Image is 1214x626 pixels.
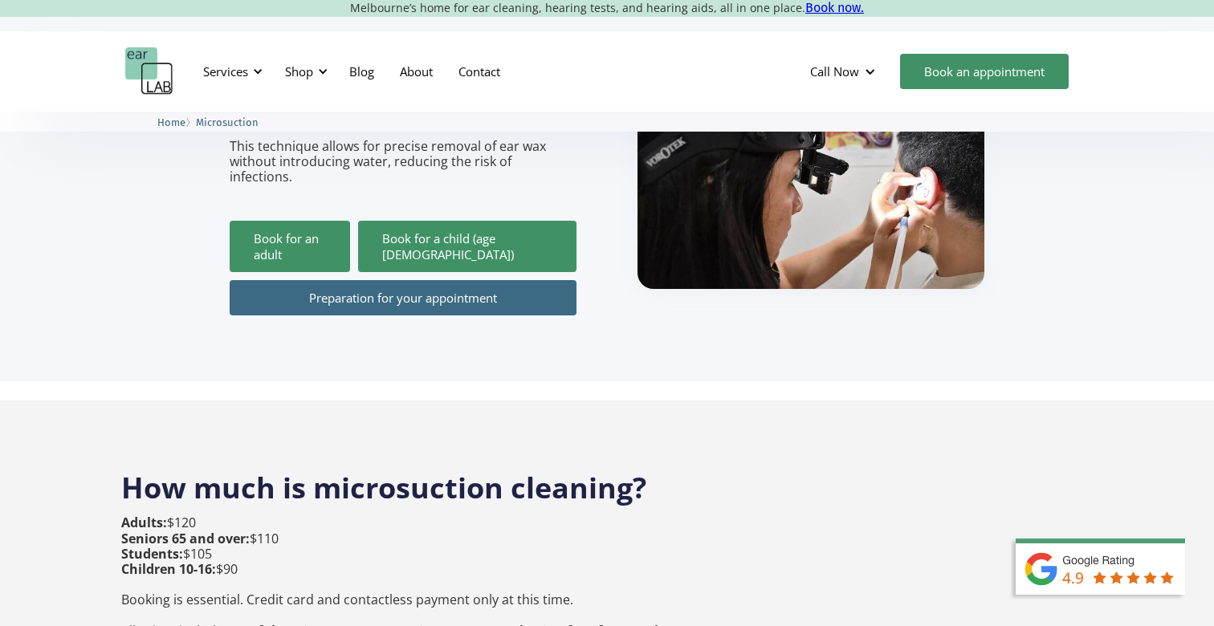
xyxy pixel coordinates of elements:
[121,514,167,531] strong: Adults:
[336,48,387,95] a: Blog
[285,63,313,79] div: Shop
[121,545,183,563] strong: Students:
[125,47,173,96] a: home
[358,221,576,272] a: Book for a child (age [DEMOGRAPHIC_DATA])
[121,453,1093,507] h2: How much is microsuction cleaning?
[157,114,185,129] a: Home
[121,530,250,547] strong: Seniors 65 and over:
[275,47,332,96] div: Shop
[230,280,576,315] a: Preparation for your appointment
[810,63,859,79] div: Call Now
[446,48,513,95] a: Contact
[157,114,196,131] li: 〉
[387,48,446,95] a: About
[121,560,216,578] strong: Children 10-16:
[157,116,185,128] span: Home
[230,221,350,272] a: Book for an adult
[900,54,1069,89] a: Book an appointment
[196,114,259,129] a: Microsuction
[797,47,892,96] div: Call Now
[230,31,576,185] p: The most advanced method of ear cleaning in [GEOGRAPHIC_DATA]. As an effective and non-invasive m...
[203,63,248,79] div: Services
[196,116,259,128] span: Microsuction
[638,57,984,289] img: boy getting ear checked.
[194,47,267,96] div: Services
